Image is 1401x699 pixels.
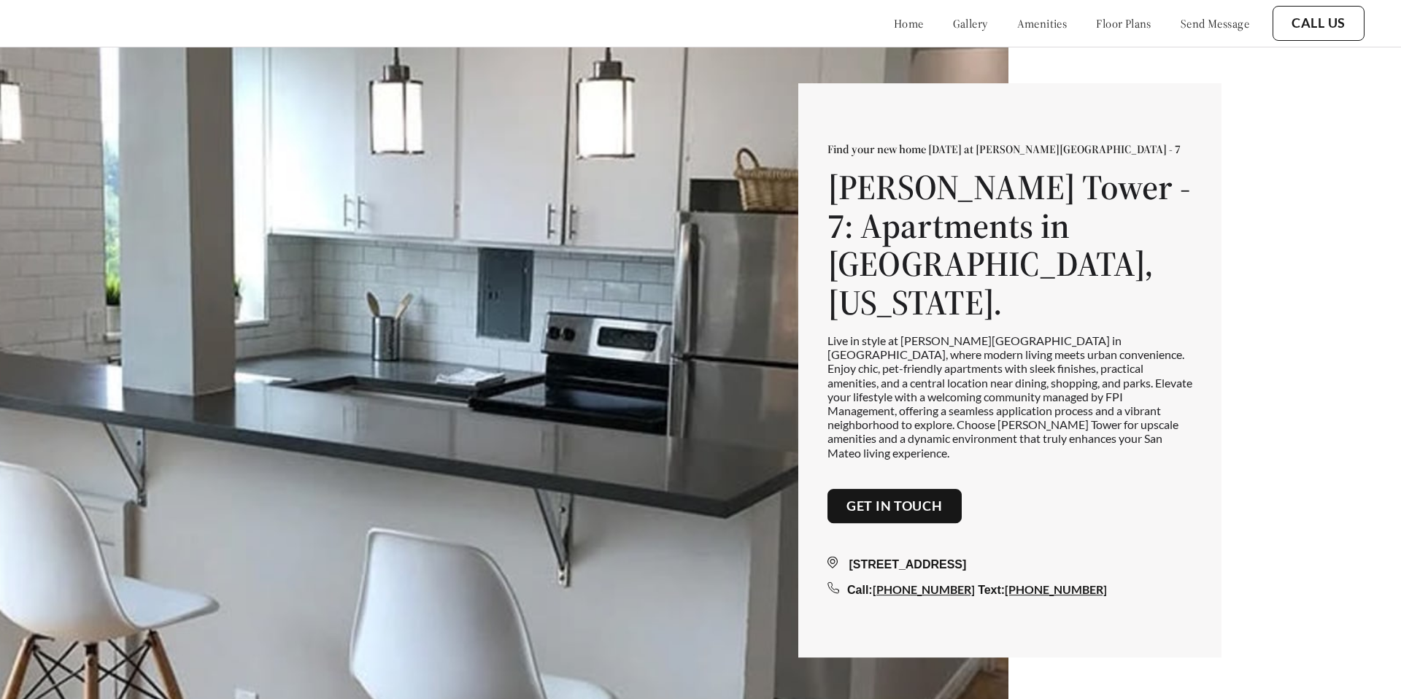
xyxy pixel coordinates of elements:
button: Call Us [1273,6,1365,41]
span: Text: [978,584,1005,597]
a: gallery [953,16,988,31]
p: Live in style at [PERSON_NAME][GEOGRAPHIC_DATA] in [GEOGRAPHIC_DATA], where modern living meets u... [827,333,1192,460]
a: [PHONE_NUMBER] [873,583,975,597]
div: [STREET_ADDRESS] [827,557,1192,574]
a: floor plans [1096,16,1151,31]
a: [PHONE_NUMBER] [1005,583,1107,597]
span: Call: [847,584,873,597]
a: Get in touch [846,498,943,514]
h1: [PERSON_NAME] Tower - 7: Apartments in [GEOGRAPHIC_DATA], [US_STATE]. [827,168,1192,322]
button: Get in touch [827,489,962,524]
a: send message [1181,16,1249,31]
a: Call Us [1292,15,1346,31]
a: home [894,16,924,31]
p: Find your new home [DATE] at [PERSON_NAME][GEOGRAPHIC_DATA] - 7 [827,142,1192,156]
a: amenities [1017,16,1068,31]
